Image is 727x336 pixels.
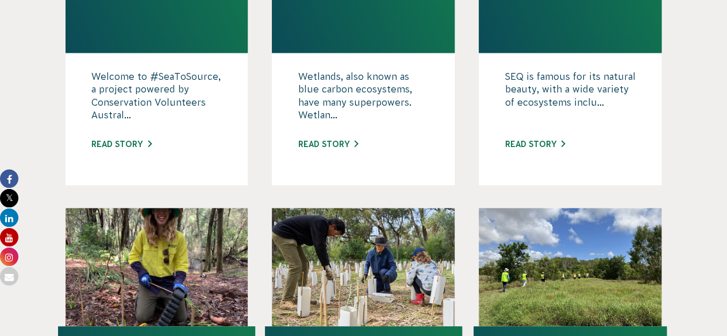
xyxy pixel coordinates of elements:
p: Wetlands, also known as blue carbon ecosystems, have many superpowers. Wetlan... [298,70,429,128]
a: Read story [505,140,565,149]
a: Read story [91,140,152,149]
a: Read story [298,140,358,149]
p: SEQ is famous for its natural beauty, with a wide variety of ecosystems inclu... [505,70,636,128]
p: Welcome to #SeaToSource, a project powered by Conservation Volunteers Austral... [91,70,222,128]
